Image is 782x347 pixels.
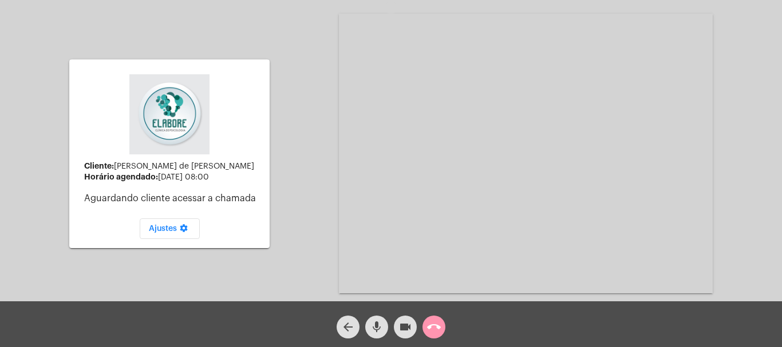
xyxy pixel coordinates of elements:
mat-icon: arrow_back [341,320,355,334]
div: [PERSON_NAME] de [PERSON_NAME] [84,162,260,171]
img: 4c6856f8-84c7-1050-da6c-cc5081a5dbaf.jpg [129,74,210,154]
mat-icon: call_end [427,320,441,334]
span: Ajustes [149,225,191,233]
mat-icon: videocam [398,320,412,334]
mat-icon: settings [177,224,191,237]
div: [DATE] 08:00 [84,173,260,182]
mat-icon: mic [370,320,384,334]
p: Aguardando cliente acessar a chamada [84,193,260,204]
strong: Cliente: [84,162,114,170]
button: Ajustes [140,218,200,239]
strong: Horário agendado: [84,173,158,181]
